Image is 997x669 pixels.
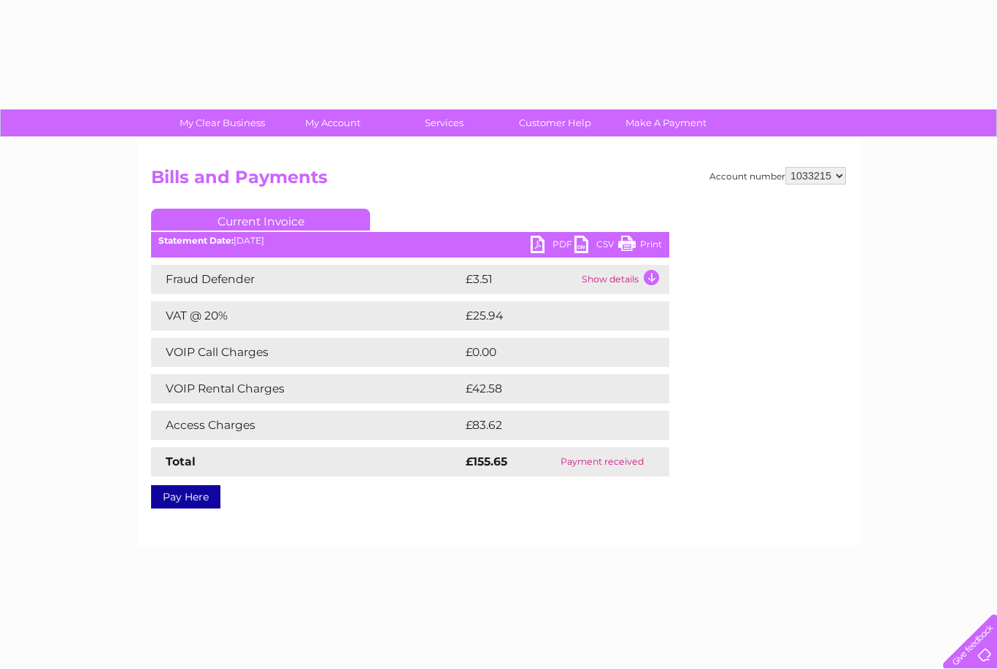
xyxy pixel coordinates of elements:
[462,301,640,330] td: £25.94
[151,236,669,246] div: [DATE]
[158,235,234,246] b: Statement Date:
[531,236,574,257] a: PDF
[151,338,462,367] td: VOIP Call Charges
[462,374,639,403] td: £42.58
[151,209,370,231] a: Current Invoice
[618,236,662,257] a: Print
[273,109,393,136] a: My Account
[606,109,726,136] a: Make A Payment
[574,236,618,257] a: CSV
[495,109,615,136] a: Customer Help
[709,167,846,185] div: Account number
[462,338,636,367] td: £0.00
[151,411,462,440] td: Access Charges
[151,301,462,330] td: VAT @ 20%
[166,455,196,468] strong: Total
[151,265,462,294] td: Fraud Defender
[462,411,639,440] td: £83.62
[384,109,504,136] a: Services
[466,455,507,468] strong: £155.65
[462,265,578,294] td: £3.51
[578,265,669,294] td: Show details
[151,167,846,195] h2: Bills and Payments
[535,447,669,476] td: Payment received
[151,485,220,508] a: Pay Here
[162,109,282,136] a: My Clear Business
[151,374,462,403] td: VOIP Rental Charges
